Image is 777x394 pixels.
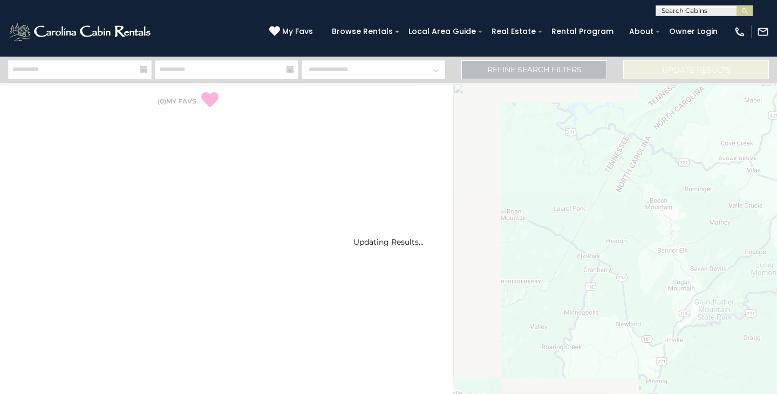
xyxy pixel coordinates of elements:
[757,26,769,38] img: mail-regular-white.png
[664,23,723,40] a: Owner Login
[734,26,746,38] img: phone-regular-white.png
[403,23,481,40] a: Local Area Guide
[326,23,398,40] a: Browse Rentals
[8,21,154,43] img: White-1-2.png
[624,23,659,40] a: About
[546,23,619,40] a: Rental Program
[486,23,541,40] a: Real Estate
[282,26,313,37] span: My Favs
[269,26,316,38] a: My Favs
